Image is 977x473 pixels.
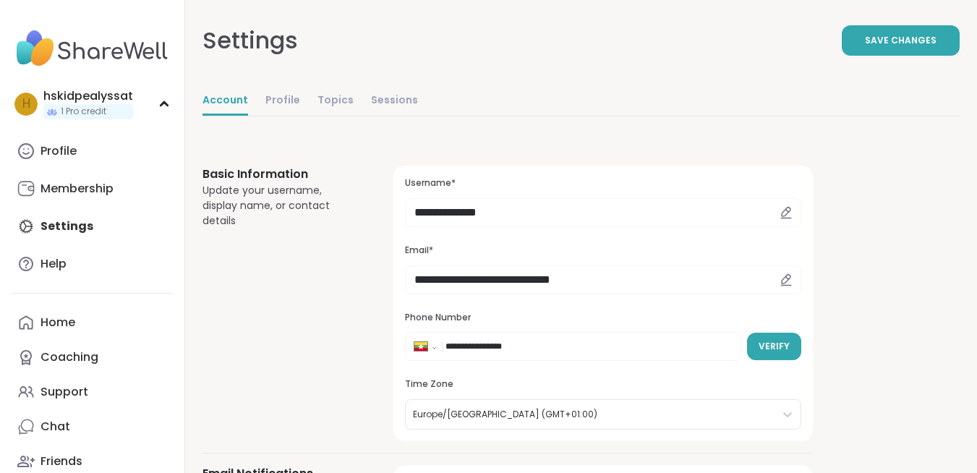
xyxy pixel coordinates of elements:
[40,315,75,331] div: Home
[12,247,173,281] a: Help
[202,87,248,116] a: Account
[40,143,77,159] div: Profile
[40,384,88,400] div: Support
[40,349,98,365] div: Coaching
[40,453,82,469] div: Friends
[405,378,801,391] h3: Time Zone
[40,256,67,272] div: Help
[12,340,173,375] a: Coaching
[865,34,937,47] span: Save Changes
[40,181,114,197] div: Membership
[40,419,70,435] div: Chat
[12,134,173,169] a: Profile
[12,409,173,444] a: Chat
[61,106,106,118] span: 1 Pro credit
[22,95,30,114] span: h
[12,171,173,206] a: Membership
[759,340,790,353] span: Verify
[405,312,801,324] h3: Phone Number
[405,177,801,189] h3: Username*
[405,244,801,257] h3: Email*
[371,87,418,116] a: Sessions
[202,166,359,183] h3: Basic Information
[265,87,300,116] a: Profile
[317,87,354,116] a: Topics
[43,88,133,104] div: hskidpealyssat
[747,333,801,360] button: Verify
[12,305,173,340] a: Home
[202,23,298,58] div: Settings
[12,23,173,74] img: ShareWell Nav Logo
[202,183,359,229] div: Update your username, display name, or contact details
[12,375,173,409] a: Support
[842,25,960,56] button: Save Changes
